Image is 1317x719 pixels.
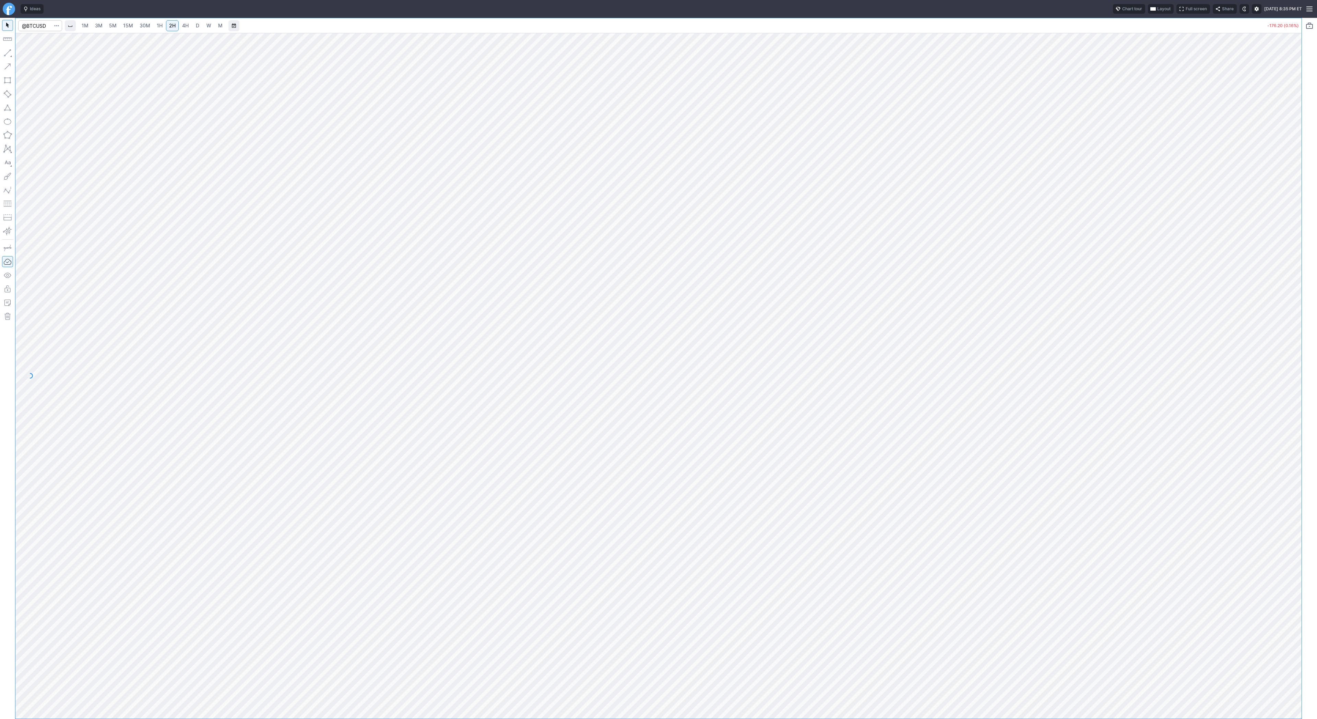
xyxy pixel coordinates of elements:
a: W [203,20,214,31]
span: 15M [123,23,133,28]
button: Text [2,157,13,168]
button: Ideas [21,4,44,14]
span: M [218,23,223,28]
button: Remove all autosaved drawings [2,311,13,322]
input: Search [18,20,62,31]
button: Polygon [2,130,13,141]
button: Portfolio watchlist [1304,20,1315,31]
span: 5M [109,23,117,28]
button: Ellipse [2,116,13,127]
span: 3M [95,23,103,28]
button: Measure [2,34,13,45]
button: Share [1213,4,1237,14]
button: Drawing mode: Single [2,242,13,253]
button: Arrow [2,61,13,72]
button: Range [228,20,239,31]
span: 4H [182,23,189,28]
a: 15M [120,20,136,31]
button: Chart tour [1113,4,1145,14]
button: Lock drawings [2,284,13,295]
span: Chart tour [1122,5,1142,12]
a: 5M [106,20,120,31]
span: W [206,23,211,28]
span: Share [1222,5,1234,12]
a: M [215,20,226,31]
span: Ideas [30,5,40,12]
span: 2H [169,23,176,28]
a: 2H [166,20,179,31]
span: D [196,23,199,28]
a: Finviz.com [3,3,15,15]
button: Full screen [1176,4,1210,14]
button: Search [52,20,61,31]
span: [DATE] 8:35 PM ET [1264,5,1302,12]
button: Rotated rectangle [2,88,13,99]
span: Layout [1157,5,1171,12]
button: Settings [1252,4,1261,14]
span: 30M [140,23,150,28]
a: 30M [137,20,153,31]
a: 3M [92,20,106,31]
button: Line [2,47,13,58]
a: 4H [179,20,192,31]
button: Toggle dark mode [1239,4,1249,14]
button: Add note [2,297,13,308]
button: Layout [1148,4,1174,14]
a: D [192,20,203,31]
button: Position [2,212,13,223]
button: Triangle [2,102,13,113]
button: Anchored VWAP [2,226,13,237]
button: Elliott waves [2,184,13,195]
button: Brush [2,171,13,182]
button: Drawings Autosave: On [2,256,13,267]
p: -176.20 (0.16%) [1267,24,1299,28]
button: Rectangle [2,75,13,86]
span: 1H [157,23,163,28]
button: Mouse [2,20,13,31]
button: Fibonacci retracements [2,198,13,209]
a: 1H [154,20,166,31]
a: 1M [79,20,92,31]
span: Full screen [1186,5,1207,12]
button: XABCD [2,143,13,154]
span: 1M [82,23,88,28]
button: Interval [65,20,76,31]
button: Hide drawings [2,270,13,281]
